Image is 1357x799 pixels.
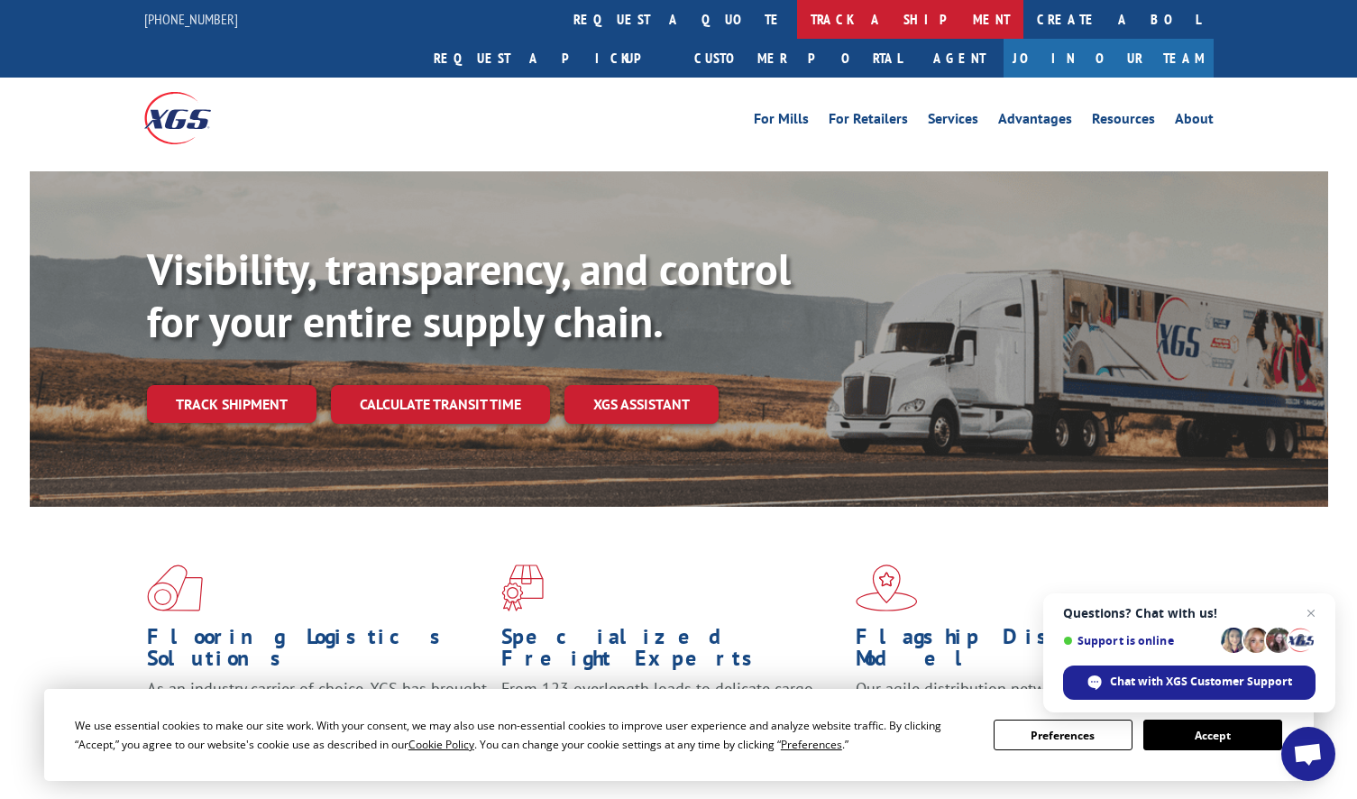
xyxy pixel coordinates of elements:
a: Advantages [998,112,1072,132]
h1: Specialized Freight Experts [501,626,842,678]
span: Our agile distribution network gives you nationwide inventory management on demand. [856,678,1187,721]
h1: Flagship Distribution Model [856,626,1197,678]
a: Track shipment [147,385,316,423]
h1: Flooring Logistics Solutions [147,626,488,678]
a: Resources [1092,112,1155,132]
img: xgs-icon-flagship-distribution-model-red [856,565,918,611]
div: Open chat [1281,727,1335,781]
a: Agent [915,39,1004,78]
button: Accept [1143,720,1282,750]
span: Cookie Policy [408,737,474,752]
a: About [1175,112,1214,132]
span: Questions? Chat with us! [1063,606,1316,620]
p: From 123 overlength loads to delicate cargo, our experienced staff knows the best way to move you... [501,678,842,758]
div: Cookie Consent Prompt [44,689,1314,781]
div: We use essential cookies to make our site work. With your consent, we may also use non-essential ... [75,716,972,754]
a: [PHONE_NUMBER] [144,10,238,28]
div: Chat with XGS Customer Support [1063,666,1316,700]
a: Request a pickup [420,39,681,78]
a: Services [928,112,978,132]
span: Preferences [781,737,842,752]
a: For Mills [754,112,809,132]
img: xgs-icon-focused-on-flooring-red [501,565,544,611]
span: Close chat [1300,602,1322,624]
span: As an industry carrier of choice, XGS has brought innovation and dedication to flooring logistics... [147,678,487,742]
a: For Retailers [829,112,908,132]
a: Join Our Team [1004,39,1214,78]
span: Chat with XGS Customer Support [1110,674,1292,690]
a: XGS ASSISTANT [564,385,719,424]
a: Calculate transit time [331,385,550,424]
b: Visibility, transparency, and control for your entire supply chain. [147,241,791,349]
img: xgs-icon-total-supply-chain-intelligence-red [147,565,203,611]
a: Customer Portal [681,39,915,78]
button: Preferences [994,720,1132,750]
span: Support is online [1063,634,1215,647]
